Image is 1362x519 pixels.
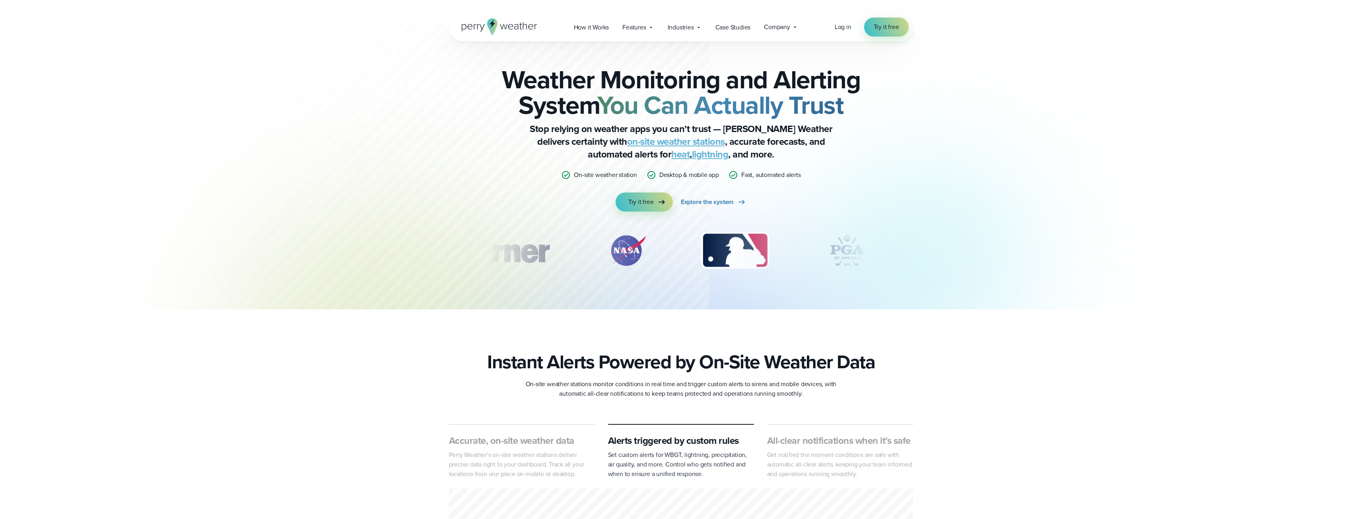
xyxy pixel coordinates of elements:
[487,351,875,373] h2: Instant Alerts Powered by On-Site Weather Data
[709,19,758,35] a: Case Studies
[767,450,913,479] p: Get notified the moment conditions are safe with automatic all-clear alerts, keeping your team in...
[692,147,729,161] a: lightning
[622,23,646,32] span: Features
[599,231,655,270] img: NASA.svg
[608,434,754,447] h3: Alerts triggered by custom rules
[815,231,879,270] div: 4 of 12
[628,197,654,207] span: Try it free
[715,23,751,32] span: Case Studies
[767,434,913,447] h3: All-clear notifications when it’s safe
[574,23,609,32] span: How it Works
[668,23,694,32] span: Industries
[671,147,690,161] a: heat
[815,231,879,270] img: PGA.svg
[449,450,595,479] p: Perry Weather’s on-site weather stations deliver precise data right to your dashboard. Track all ...
[627,134,725,149] a: on-site weather stations
[874,22,899,32] span: Try it free
[608,450,754,479] p: Set custom alerts for WBGT, lightning, precipitation, air quality, and more. Control who gets not...
[574,170,637,180] p: On-site weather station
[693,231,777,270] img: MLB.svg
[693,231,777,270] div: 3 of 12
[835,22,851,32] a: Log in
[764,22,790,32] span: Company
[681,192,746,212] a: Explore the system
[449,434,595,447] h3: Accurate, on-site weather data
[659,170,719,180] p: Desktop & mobile app
[597,86,843,124] strong: You Can Actually Trust
[681,197,734,207] span: Explore the system
[522,122,840,161] p: Stop relying on weather apps you can’t trust — [PERSON_NAME] Weather delivers certainty with , ac...
[489,231,874,274] div: slideshow
[567,19,616,35] a: How it Works
[616,192,673,212] a: Try it free
[489,67,874,118] h2: Weather Monitoring and Alerting System
[448,231,561,270] img: Turner-Construction_1.svg
[448,231,561,270] div: 1 of 12
[599,231,655,270] div: 2 of 12
[835,22,851,31] span: Log in
[522,379,840,398] p: On-site weather stations monitor conditions in real time and trigger custom alerts to sirens and ...
[741,170,801,180] p: Fast, automated alerts
[864,17,909,37] a: Try it free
